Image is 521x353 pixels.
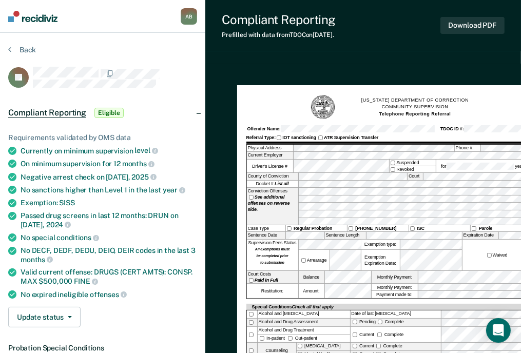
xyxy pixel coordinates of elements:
label: Waived [486,252,509,258]
input: [MEDICAL_DATA] [298,344,302,348]
span: level [134,146,158,154]
div: Exemption: [21,199,197,207]
input: Revoked [391,167,395,172]
input: Complete [378,320,382,324]
div: Compliant Reporting [222,12,336,27]
input: ISC [410,226,415,231]
button: AB [181,8,197,25]
label: County of Conviction [247,173,298,180]
label: Revoked [390,166,436,172]
strong: ISC [417,226,425,231]
span: months [122,160,155,168]
div: Prefilled with data from TDOC on [DATE] . [222,31,336,38]
div: Restitution: [247,284,298,298]
label: Exemption type: [361,240,400,249]
input: Complete [376,344,381,348]
div: Special Conditions [251,304,335,310]
input: Out-patient [288,336,293,341]
label: Sentence Date [247,232,285,239]
span: Compliant Reporting [8,108,86,118]
div: Court Costs [247,271,298,283]
div: No expired ineligible [21,290,197,299]
button: Update status [8,307,81,327]
label: Complete [375,343,403,348]
div: Open Intercom Messenger [486,318,511,343]
strong: Referral Type: [246,135,276,140]
label: Payment made to: [372,291,418,298]
label: Date of last [MEDICAL_DATA] [351,310,441,318]
img: TN Seal [310,94,336,120]
span: 2025 [131,173,156,181]
label: Court [408,173,423,180]
img: Recidiviz [8,11,57,22]
label: Driver’s License # [247,160,293,172]
label: Arrearage [300,257,328,263]
strong: [PHONE_NUMBER] [355,226,396,231]
input: Suspended [391,161,395,165]
div: Alcohol and [MEDICAL_DATA] [258,310,350,318]
input: Regular Probation [287,226,292,231]
input: Paid in Full [249,278,254,283]
label: Suspended [390,160,436,166]
input: Parole [472,226,476,231]
label: Monthly Payment [372,284,418,291]
label: Current [352,332,375,337]
label: Phone #: [455,145,480,152]
strong: IOT sanctioning [282,135,316,140]
label: Sentence Length [325,232,366,239]
div: Supervision Fees Status [247,240,298,270]
strong: Paid in Full [255,278,278,283]
label: Amount: [299,284,324,298]
div: Alcohol and Drug Assessment [258,319,350,326]
strong: TDOC ID #: [440,126,464,131]
label: [MEDICAL_DATA] [297,343,350,350]
label: Out-patient [287,336,318,341]
div: No sanctions higher than Level 1 in the last [21,185,197,194]
span: 2024 [46,221,71,229]
div: Passed drug screens in last 12 months: DRUN on [DATE], [21,211,197,229]
span: Docket # [256,181,289,187]
h1: [US_STATE] DEPARTMENT OF CORRECTION COMMUNITY SUPERVISION [361,97,469,118]
div: Case Type [247,225,285,231]
input: ATR Supervision Transfer [318,135,323,140]
strong: See additional offenses on reverse side. [248,194,290,212]
div: Exemption Expiration Date: [361,250,400,270]
input: Pending [353,320,357,324]
div: Conviction Offenses [247,188,298,225]
strong: Telephone Reporting Referral [379,111,451,116]
div: Requirements validated by OMS data [8,133,197,142]
div: Negative arrest check on [DATE], [21,172,197,182]
input: Complete [377,332,382,337]
div: No special [21,233,197,242]
span: offenses [90,290,127,299]
div: Valid current offense: DRUGS (CERT AMTS): CONSP. MAX $500,000 [21,268,197,285]
div: A B [181,8,197,25]
label: Current Employer [247,152,293,159]
label: Physical Address [247,145,293,152]
div: Currently on minimum supervision [21,146,197,155]
dt: Probation Special Conditions [8,344,197,352]
input: Waived [487,253,492,258]
button: Download PDF [440,17,505,34]
label: Expiration Date [462,232,498,239]
input: for years. [447,163,514,170]
input: Arrearage [301,258,306,263]
span: SISS [59,199,74,207]
input: See additional offenses on reverse side. [249,195,254,200]
input: IOT sanctioning [277,135,281,140]
label: Current [352,343,375,348]
span: Eligible [94,108,124,118]
span: conditions [56,233,99,242]
label: Pending [352,319,377,324]
input: Current [353,344,357,348]
span: Check all that apply [292,304,334,309]
strong: ATR Supervision Transfer [324,135,378,140]
div: Alcohol and Drug Treatment [258,327,350,335]
label: Balance [299,271,324,283]
strong: Parole [479,226,493,231]
strong: All exemptions must be completed prior to submission [255,247,290,265]
label: Complete [377,319,405,324]
span: months [21,256,53,264]
div: On minimum supervision for 12 [21,159,197,168]
strong: List all [275,181,288,186]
